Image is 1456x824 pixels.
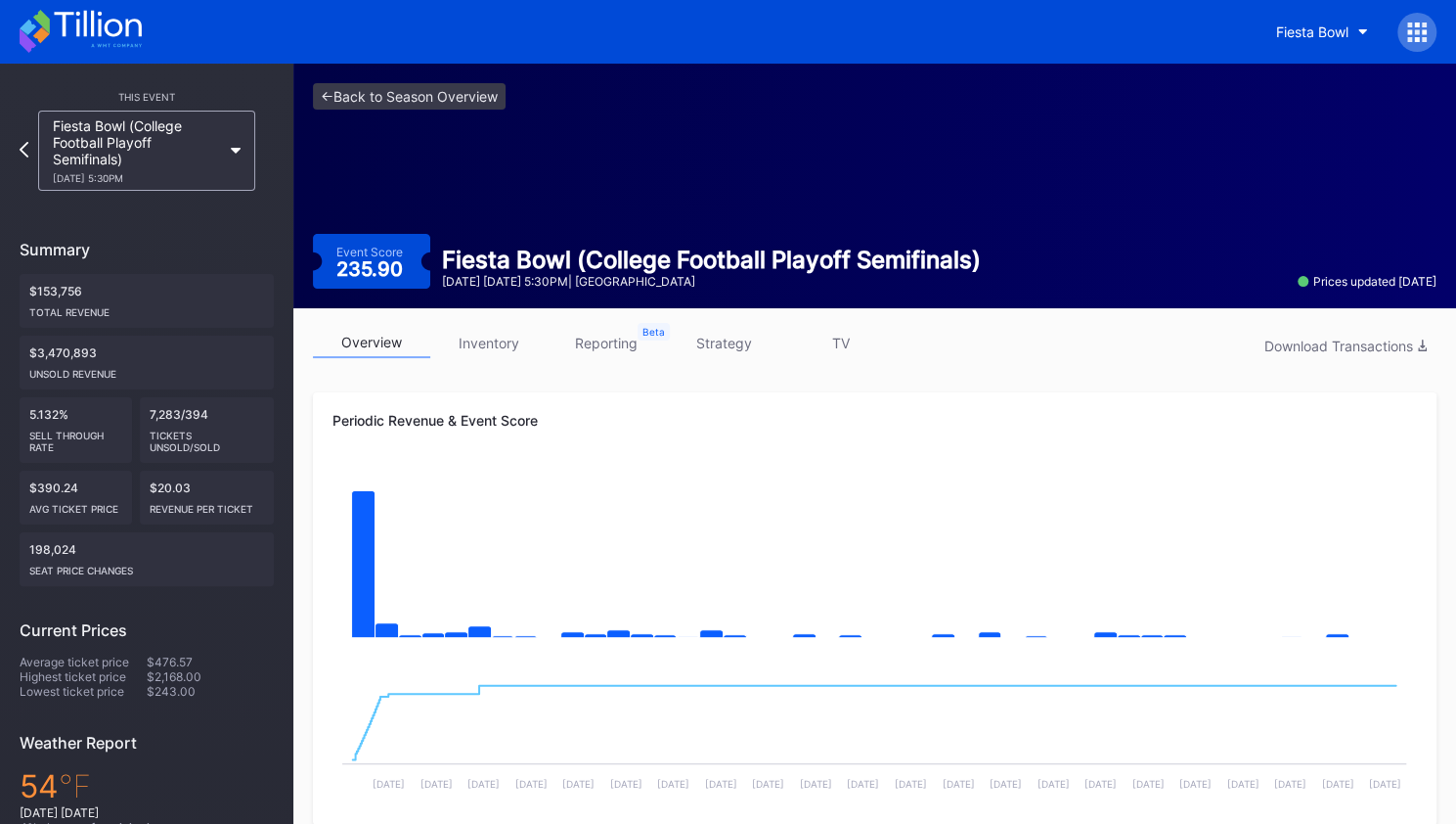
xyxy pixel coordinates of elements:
[548,328,665,358] a: reporting
[1298,274,1436,289] div: Prices updated [DATE]
[1179,778,1212,790] text: [DATE]
[1084,778,1117,790] text: [DATE]
[59,767,91,805] span: ℉
[20,733,274,753] div: Weather Report
[442,246,981,274] div: Fiesta Bowl (College Football Playoff Semifinals)
[1226,778,1258,790] text: [DATE]
[29,422,122,453] div: Sell Through Rate
[1321,778,1353,790] text: [DATE]
[332,412,1417,429] div: Periodic Revenue & Event Score
[373,778,405,790] text: [DATE]
[442,274,981,289] div: [DATE] [DATE] 5:30PM | [GEOGRAPHIC_DATA]
[1037,778,1069,790] text: [DATE]
[20,274,274,328] div: $153,756
[610,778,642,790] text: [DATE]
[895,778,927,790] text: [DATE]
[1261,14,1383,50] button: Fiesta Bowl
[467,778,500,790] text: [DATE]
[430,328,548,358] a: inventory
[1276,23,1348,40] div: Fiesta Bowl
[1264,338,1427,354] div: Download Transactions
[20,91,274,103] div: This Event
[562,778,595,790] text: [DATE]
[20,767,274,805] div: 54
[53,117,221,184] div: Fiesta Bowl (College Football Playoff Semifinals)
[140,397,274,463] div: 7,283/394
[140,471,274,525] div: $20.03
[782,328,900,358] a: TV
[53,172,221,184] div: [DATE] 5:30PM
[657,778,689,790] text: [DATE]
[29,557,264,576] div: seat price changes
[20,669,147,684] div: Highest ticket price
[150,495,264,515] div: Revenue per ticket
[332,463,1416,659] svg: Chart title
[942,778,974,790] text: [DATE]
[20,655,147,669] div: Average ticket price
[20,805,274,820] div: [DATE] [DATE]
[29,298,264,318] div: Total Revenue
[420,778,453,790] text: [DATE]
[29,495,122,515] div: Avg ticket price
[29,360,264,380] div: Unsold Revenue
[20,620,274,640] div: Current Prices
[147,669,274,684] div: $2,168.00
[1274,778,1306,790] text: [DATE]
[705,778,737,790] text: [DATE]
[20,684,147,699] div: Lowest ticket price
[990,778,1022,790] text: [DATE]
[1131,778,1164,790] text: [DATE]
[147,655,274,669] div: $476.57
[515,778,548,790] text: [DATE]
[336,259,408,279] div: 235.90
[336,245,403,259] div: Event Score
[313,83,506,110] a: <-Back to Season Overview
[20,532,274,586] div: 198,024
[1255,333,1436,359] button: Download Transactions
[752,778,784,790] text: [DATE]
[800,778,832,790] text: [DATE]
[20,336,274,389] div: $3,470,893
[665,328,782,358] a: strategy
[20,397,132,463] div: 5.132%
[147,684,274,699] div: $243.00
[313,328,430,358] a: overview
[847,778,879,790] text: [DATE]
[150,422,264,453] div: Tickets Unsold/Sold
[20,240,274,259] div: Summary
[20,471,132,525] div: $390.24
[1369,778,1401,790] text: [DATE]
[332,659,1416,805] svg: Chart title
